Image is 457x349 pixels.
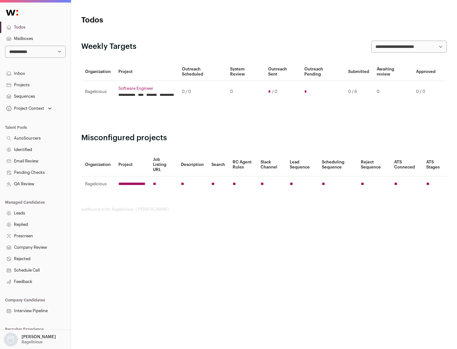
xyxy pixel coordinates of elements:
[422,153,447,176] th: ATS Stages
[373,63,412,81] th: Awaiting review
[264,63,301,81] th: Outreach Sent
[373,81,412,103] td: 0
[178,81,226,103] td: 0 / 0
[81,42,136,52] h2: Weekly Targets
[118,86,174,91] a: Software Engineer
[272,89,277,94] span: / 0
[208,153,229,176] th: Search
[3,333,57,346] button: Open dropdown
[3,6,22,19] img: Wellfound
[81,81,115,103] td: Bagelicious
[390,153,422,176] th: ATS Conneced
[81,63,115,81] th: Organization
[81,15,203,25] h1: Todos
[412,63,439,81] th: Approved
[286,153,318,176] th: Lead Sequence
[357,153,391,176] th: Reject Sequence
[22,334,56,339] p: [PERSON_NAME]
[226,63,264,81] th: System Review
[22,339,43,345] p: Bagelicious
[344,81,373,103] td: 0 / 6
[115,153,149,176] th: Project
[344,63,373,81] th: Submitted
[178,63,226,81] th: Outreach Scheduled
[226,81,264,103] td: 0
[412,81,439,103] td: 0 / 0
[257,153,286,176] th: Slack Channel
[4,333,18,346] img: nopic.png
[301,63,344,81] th: Outreach Pending
[149,153,177,176] th: Job Listing URL
[177,153,208,176] th: Description
[81,133,447,143] h2: Misconfigured projects
[5,106,44,111] div: Project Context
[81,207,447,212] footer: wellfound:ai for Bagelicious - [PERSON_NAME]
[229,153,256,176] th: RC Agent Rules
[115,63,178,81] th: Project
[81,176,115,192] td: Bagelicious
[81,153,115,176] th: Organization
[318,153,357,176] th: Scheduling Sequence
[5,104,53,113] button: Open dropdown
